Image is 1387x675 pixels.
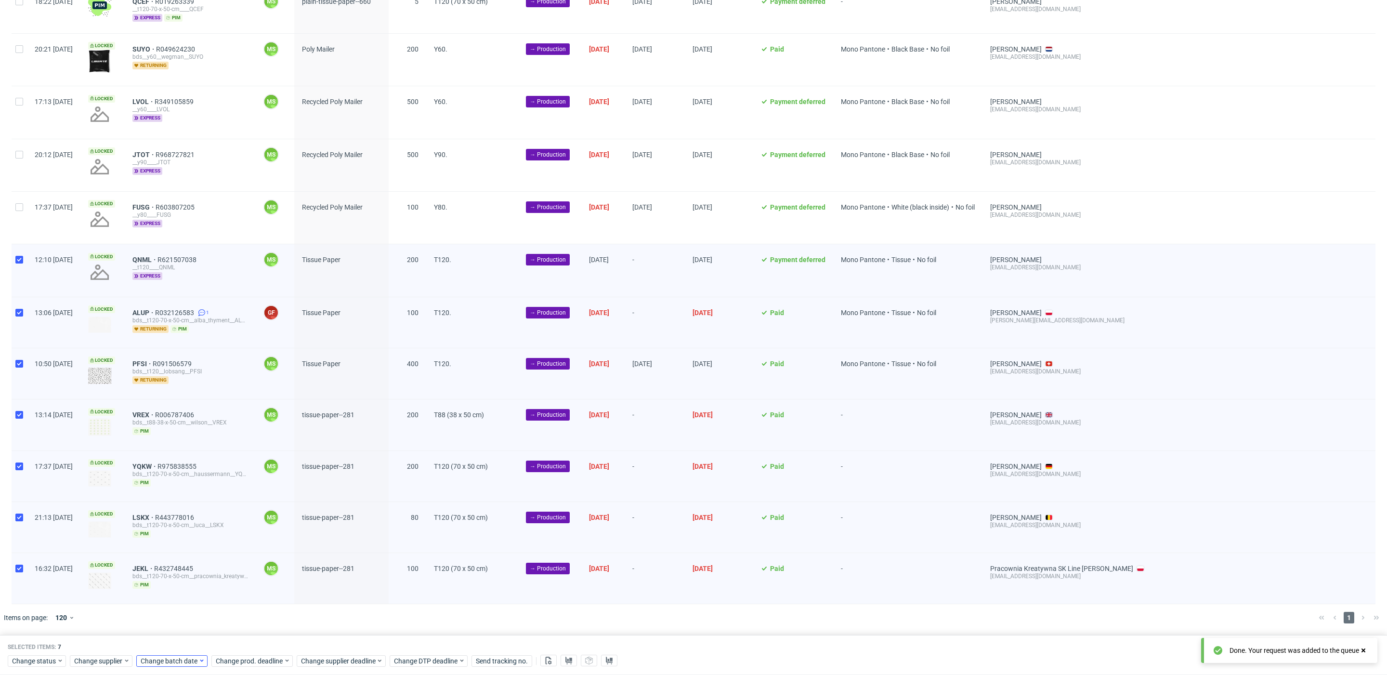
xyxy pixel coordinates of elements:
span: [DATE] [632,45,652,53]
span: 17:37 [DATE] [35,463,73,470]
span: express [132,167,162,175]
span: Selected items: [8,643,56,651]
img: version_two_editor_design [88,521,111,538]
span: R603807205 [156,203,196,211]
span: - [841,514,975,541]
a: R621507038 [157,256,198,264]
span: pim [164,14,183,22]
span: 200 [407,256,419,264]
span: returning [132,62,169,69]
img: version_two_editor_design [88,50,111,73]
img: version_two_editor_design [88,317,111,333]
a: Pracownia Kreatywna SK Line [PERSON_NAME] [990,565,1133,572]
span: Mono Pantone [841,151,885,159]
span: Mono Pantone [841,256,885,264]
span: Locked [88,561,115,569]
span: No foil [917,256,936,264]
div: bds__t88-38-x-50-cm__wilson__VREX [132,419,248,426]
span: Locked [88,408,115,416]
span: Paid [770,565,784,572]
div: 120 [52,611,69,624]
span: - [632,411,677,438]
img: no_design.png [88,155,111,178]
a: R975838555 [157,463,198,470]
span: Send tracking no. [476,658,528,664]
span: 80 [411,514,419,521]
img: version_two_editor_design [88,470,111,487]
a: [PERSON_NAME] [990,360,1042,368]
span: Black Base [891,45,924,53]
span: [DATE] [589,98,609,106]
span: Paid [770,45,784,53]
span: R091506579 [153,360,194,368]
a: [PERSON_NAME] [990,514,1042,521]
div: bds__t120-70-x-50-cm__haussermann__YQKW [132,470,248,478]
span: JEKL [132,565,154,572]
span: express [132,114,162,122]
a: PFSI [132,360,153,368]
a: SUYO [132,45,156,53]
span: VREX [132,411,155,419]
span: Paid [770,360,784,368]
figcaption: MS [264,42,278,56]
span: tissue-paper--281 [302,565,354,572]
span: Change status [12,656,57,666]
div: [EMAIL_ADDRESS][DOMAIN_NAME] [990,53,1144,61]
span: express [132,14,162,22]
span: R032126583 [155,309,196,317]
span: [DATE] [589,411,609,419]
span: 13:06 [DATE] [35,309,73,317]
span: Mono Pantone [841,98,885,106]
a: [PERSON_NAME] [990,411,1042,419]
div: bds__t120-70-x-50-cm__pracownia_kreatywna_sk_line_katarzyna_slysz__JEKL [132,572,248,580]
a: R443778016 [155,514,196,521]
span: 200 [407,411,419,419]
span: [DATE] [632,98,652,106]
span: - [632,309,677,336]
div: [EMAIL_ADDRESS][DOMAIN_NAME] [990,521,1144,529]
img: version_two_editor_design [88,572,111,589]
div: bds__t120-70-x-50-cm__alba_thyment__ALUP [132,317,248,324]
figcaption: MS [264,460,278,473]
span: 17:37 [DATE] [35,203,73,211]
span: [DATE] [589,463,609,470]
span: pim [132,427,151,435]
span: YQKW [132,463,157,470]
span: Black Base [891,151,924,159]
span: 10:50 [DATE] [35,360,73,368]
div: [EMAIL_ADDRESS][DOMAIN_NAME] [990,572,1144,580]
span: Tissue Paper [302,309,340,317]
span: Y60. [434,98,447,106]
span: 1 [206,309,209,317]
span: No foil [930,151,950,159]
a: JTOT [132,151,156,159]
a: [PERSON_NAME] [990,463,1042,470]
span: Payment deferred [770,151,825,159]
a: [PERSON_NAME] [990,256,1042,264]
span: tissue-paper--281 [302,411,354,419]
a: [PERSON_NAME] [990,98,1042,106]
span: Y90. [434,151,447,159]
span: [DATE] [693,256,712,264]
span: • [885,309,891,317]
span: Locked [88,42,115,50]
span: [DATE] [632,151,652,159]
span: - [632,514,677,541]
span: pim [132,581,151,589]
span: Locked [88,253,115,261]
span: Tissue [891,309,911,317]
span: ALUP [132,309,155,317]
span: Locked [88,305,115,313]
a: LVOL [132,98,155,106]
span: QNML [132,256,157,264]
span: [DATE] [589,360,609,368]
span: Change DTP deadline [394,656,458,666]
button: Send tracking no. [471,655,532,667]
span: - [632,463,677,490]
span: express [132,220,162,227]
span: White (black inside) [891,203,949,211]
